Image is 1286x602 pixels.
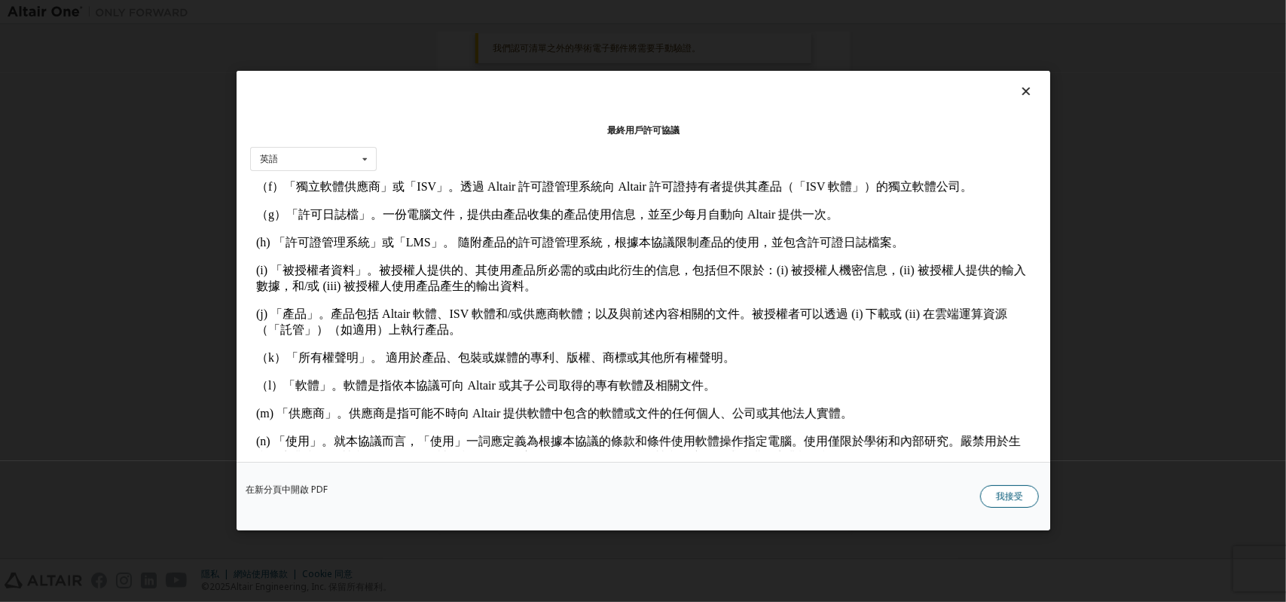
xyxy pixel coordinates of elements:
font: 在新分頁中開啟 PDF [246,484,328,497]
font: 最終用戶許可協議 [607,124,680,136]
font: （l）「軟體」。軟體是指依本協議可向 Altair 或其子公司取得的專有軟體及相關文件。 [6,199,466,212]
font: (h) 「許可證管理系統」或「LMS」。 隨附產品的許可證管理系統，根據本協議限制產品的使用，並包含許可證日誌檔案。 [6,56,654,69]
font: (j) 「產品」。產品包括 Altair 軟體、ISV 軟體和/或供應商軟體；以及與前述內容相關的文件。被授權者可以透過 (i) 下載或 (ii) 在雲端運算資源（「託管」）（如適用）上執行產品。 [6,127,757,156]
font: （g）「許可日誌檔」。一份電腦文件，提供由產品收集的產品使用信息，並至少每月自動向 Altair 提供一次。 [6,28,588,41]
font: (i) 「被授權者資料」。被授權人提供的、其使用產品所必需的或由此衍生的信息，包括但不限於：(i) 被授權人機密信息，(ii) 被授權人提供的輸入數據，和/或 (iii) 被授權人使用產品產生的... [6,84,776,112]
a: 在新分頁中開啟 PDF [246,486,328,495]
font: (n) 「使用」。就本協議而言，「使用」一詞應定義為根據本協議的條款和條件使用軟體操作指定電腦。使用僅限於學術和內部研究。嚴禁用於生產、商業和任何營利性用途，包括被授權人從第三方取得資金的任何用... [6,255,771,283]
font: (m) 「供應商」。供應商是指可能不時向 Altair 提供軟體中包含的軟體或文件的任何個人、公司或其他法人實體。 [6,227,603,240]
font: 我接受 [996,490,1023,503]
font: （k）「所有權聲明」。 適用於產品、包裝或媒體的專利、版權、商標或其他所有權聲明。 [6,171,485,184]
font: 英語 [260,152,278,165]
button: 我接受 [980,486,1039,509]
